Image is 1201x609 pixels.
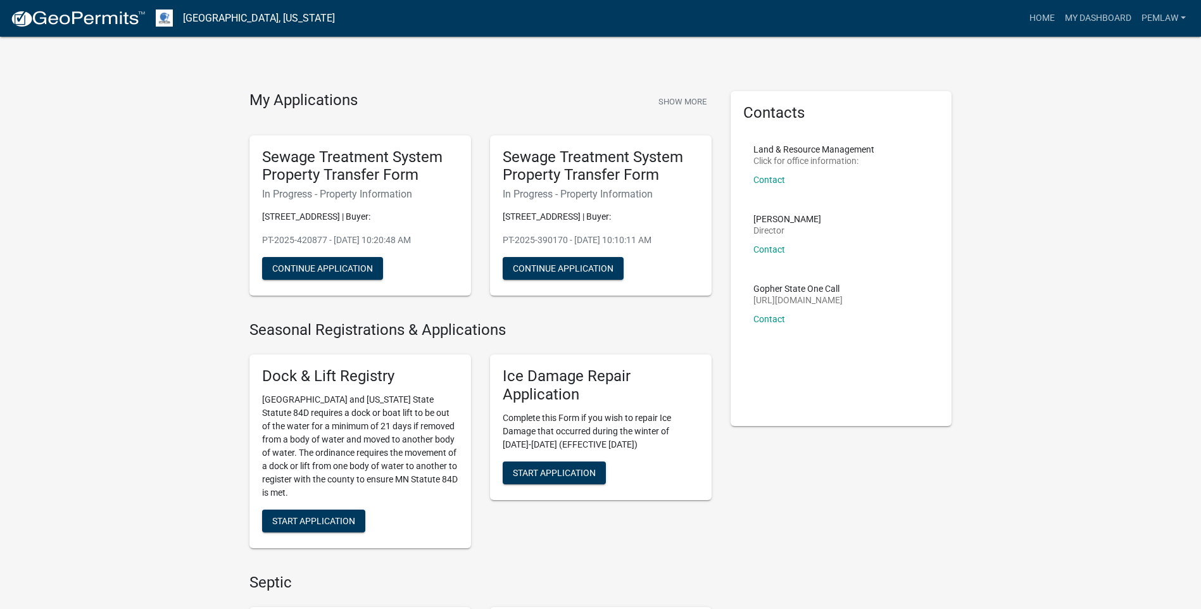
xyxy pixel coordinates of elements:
[262,510,365,532] button: Start Application
[262,393,458,499] p: [GEOGRAPHIC_DATA] and [US_STATE] State Statute 84D requires a dock or boat lift to be out of the ...
[503,411,699,451] p: Complete this Form if you wish to repair Ice Damage that occurred during the winter of [DATE]-[DA...
[503,461,606,484] button: Start Application
[262,257,383,280] button: Continue Application
[262,188,458,200] h6: In Progress - Property Information
[262,367,458,386] h5: Dock & Lift Registry
[262,210,458,223] p: [STREET_ADDRESS] | Buyer:
[503,234,699,247] p: PT-2025-390170 - [DATE] 10:10:11 AM
[753,244,785,254] a: Contact
[743,104,940,122] h5: Contacts
[753,175,785,185] a: Contact
[262,148,458,185] h5: Sewage Treatment System Property Transfer Form
[503,367,699,404] h5: Ice Damage Repair Application
[753,145,874,154] p: Land & Resource Management
[249,321,712,339] h4: Seasonal Registrations & Applications
[753,226,821,235] p: Director
[503,257,624,280] button: Continue Application
[753,215,821,223] p: [PERSON_NAME]
[249,574,712,592] h4: Septic
[513,467,596,477] span: Start Application
[1060,6,1136,30] a: My Dashboard
[156,9,173,27] img: Otter Tail County, Minnesota
[503,148,699,185] h5: Sewage Treatment System Property Transfer Form
[753,296,843,304] p: [URL][DOMAIN_NAME]
[1136,6,1191,30] a: Pemlaw
[272,515,355,525] span: Start Application
[503,188,699,200] h6: In Progress - Property Information
[753,284,843,293] p: Gopher State One Call
[183,8,335,29] a: [GEOGRAPHIC_DATA], [US_STATE]
[753,314,785,324] a: Contact
[503,210,699,223] p: [STREET_ADDRESS] | Buyer:
[653,91,712,112] button: Show More
[249,91,358,110] h4: My Applications
[1024,6,1060,30] a: Home
[262,234,458,247] p: PT-2025-420877 - [DATE] 10:20:48 AM
[753,156,874,165] p: Click for office information:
